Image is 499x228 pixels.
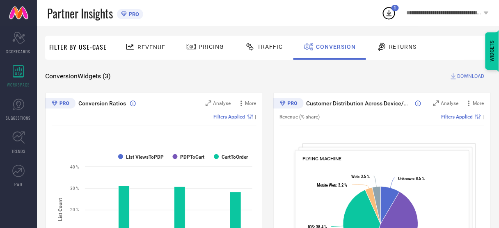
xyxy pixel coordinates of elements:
span: Customer Distribution Across Device/OS [307,100,412,107]
svg: Zoom [206,100,211,106]
svg: Zoom [433,100,439,106]
span: FLYING MACHINE [302,156,341,162]
span: 1 [394,5,396,11]
tspan: Mobile Web [317,183,336,187]
text: 40 % [70,165,79,169]
text: : 3.2 % [317,183,347,187]
span: Pricing [199,43,224,50]
span: Conversion Ratios [78,100,126,107]
span: More [245,100,256,106]
span: TRENDS [11,148,25,154]
text: List ViewsToPDP [126,154,164,160]
span: Partner Insights [47,5,113,22]
div: Premium [45,98,76,110]
span: DOWNLOAD [458,72,485,80]
span: Filters Applied [442,114,473,120]
span: | [255,114,256,120]
span: Revenue [137,44,165,50]
div: Premium [273,98,304,110]
span: SUGGESTIONS [6,115,31,121]
div: Open download list [382,6,396,21]
span: | [483,114,484,120]
text: : 8.5 % [398,176,425,181]
span: Returns [389,43,417,50]
text: PDPToCart [181,154,205,160]
span: FWD [15,181,23,187]
span: Conversion [316,43,356,50]
span: Analyse [213,100,231,106]
span: Filters Applied [214,114,245,120]
span: WORKSPACE [7,82,30,88]
span: Analyse [441,100,459,106]
tspan: Unknown [398,176,414,181]
tspan: Web [351,175,359,179]
span: Conversion Widgets ( 3 ) [45,72,111,80]
span: Filter By Use-Case [49,42,107,52]
text: 30 % [70,186,79,191]
span: Revenue (% share) [280,114,320,120]
text: : 3.5 % [351,175,370,179]
text: 20 % [70,207,79,212]
tspan: List Count [57,198,63,221]
span: Traffic [257,43,283,50]
span: PRO [127,11,139,17]
span: SCORECARDS [7,48,31,55]
text: CartToOrder [222,154,248,160]
span: More [473,100,484,106]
